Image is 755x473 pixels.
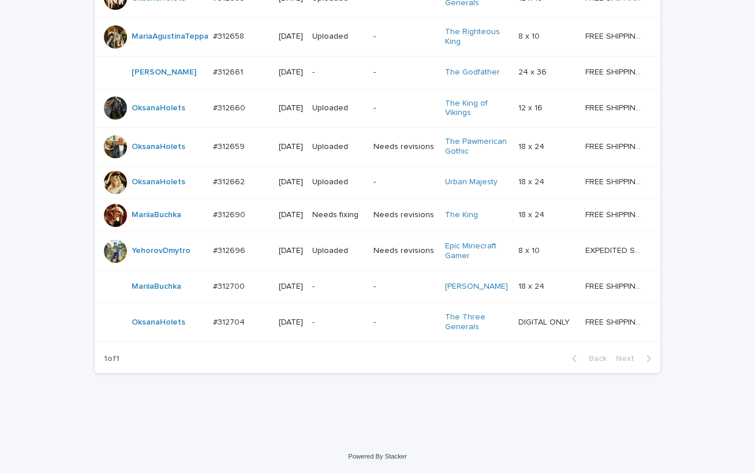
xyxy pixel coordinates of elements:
tr: MariiaBuchka #312690#312690 [DATE]Needs fixingNeeds revisionsThe King 18 x 2418 x 24 FREE SHIPPIN... [95,199,660,232]
p: Needs revisions [373,142,435,152]
a: Epic Minecraft Gamer [445,241,510,261]
tr: [PERSON_NAME] #312661#312661 [DATE]--The Godfather 24 x 3624 x 36 FREE SHIPPING - preview in 1-2 ... [95,56,660,89]
p: Needs fixing [312,210,364,220]
p: #312704 [213,315,247,327]
p: 18 x 24 [518,208,547,220]
p: 1 of 1 [95,345,129,373]
a: OksanaHolets [132,142,185,152]
button: Back [563,353,611,364]
p: 18 x 24 [518,140,547,152]
a: OksanaHolets [132,103,185,113]
p: #312700 [213,280,247,292]
p: FREE SHIPPING - preview in 1-2 business days, after your approval delivery will take 5-10 b.d. [585,280,644,292]
p: 8 x 10 [518,244,542,256]
p: FREE SHIPPING - preview in 1-2 business days, after your approval delivery will take 5-10 b.d. [585,140,644,152]
p: Needs revisions [373,246,435,256]
p: [DATE] [279,142,303,152]
p: Uploaded [312,32,364,42]
tr: OksanaHolets #312704#312704 [DATE]--The Three Generals DIGITAL ONLYDIGITAL ONLY FREE SHIPPING - p... [95,303,660,342]
a: MariiaBuchka [132,210,181,220]
p: 18 x 24 [518,175,547,187]
p: EXPEDITED SHIPPING - preview in 1 business day; delivery up to 5 business days after your approval. [585,244,644,256]
p: FREE SHIPPING - preview in 1-2 business days, after your approval delivery will take 5-10 b.d. [585,208,644,220]
span: Next [616,355,641,363]
a: OksanaHolets [132,318,185,327]
p: FREE SHIPPING - preview in 1-2 business days, after your approval delivery will take 5-10 b.d. [585,65,644,77]
p: Needs revisions [373,210,435,220]
p: #312662 [213,175,247,187]
p: Uploaded [312,103,364,113]
p: [DATE] [279,32,303,42]
tr: MariaAgustinaTeppa #312658#312658 [DATE]Uploaded-The Righteous King 8 x 108 x 10 FREE SHIPPING - ... [95,17,660,56]
a: The Pawmerican Gothic [445,137,510,157]
p: [DATE] [279,210,303,220]
p: - [373,32,435,42]
p: FREE SHIPPING - preview in 1-2 business days, after your approval delivery will take 5-10 b.d. [585,101,644,113]
a: The Godfather [445,68,500,77]
p: 12 x 16 [518,101,545,113]
p: - [312,68,364,77]
p: - [312,282,364,292]
p: 24 x 36 [518,65,549,77]
p: - [373,177,435,187]
p: 8 x 10 [518,29,542,42]
p: [DATE] [279,103,303,113]
p: [DATE] [279,282,303,292]
tr: OksanaHolets #312660#312660 [DATE]Uploaded-The King of Vikings 12 x 1612 x 16 FREE SHIPPING - pre... [95,89,660,128]
a: OksanaHolets [132,177,185,187]
p: - [312,318,364,327]
a: Powered By Stacker [348,453,406,460]
p: 18 x 24 [518,280,547,292]
a: The King of Vikings [445,99,510,118]
p: FREE SHIPPING - preview in 1-2 business days, after your approval delivery will take 5-10 b.d. [585,29,644,42]
a: [PERSON_NAME] [445,282,508,292]
p: [DATE] [279,318,303,327]
p: - [373,318,435,327]
p: #312690 [213,208,248,220]
tr: YehorovDmytro #312696#312696 [DATE]UploadedNeeds revisionsEpic Minecraft Gamer 8 x 108 x 10 EXPED... [95,232,660,270]
a: The King [445,210,478,220]
p: - [373,68,435,77]
a: [PERSON_NAME] [132,68,196,77]
a: MariaAgustinaTeppa [132,32,208,42]
tr: OksanaHolets #312662#312662 [DATE]Uploaded-Urban Majesty 18 x 2418 x 24 FREE SHIPPING - preview i... [95,166,660,199]
p: Uploaded [312,246,364,256]
p: DIGITAL ONLY [518,315,572,327]
span: Back [582,355,607,363]
p: Uploaded [312,142,364,152]
p: [DATE] [279,246,303,256]
tr: OksanaHolets #312659#312659 [DATE]UploadedNeeds revisionsThe Pawmerican Gothic 18 x 2418 x 24 FRE... [95,128,660,166]
p: FREE SHIPPING - preview in 1-2 business days, after your approval delivery will take 5-10 b.d. [585,315,644,327]
a: MariiaBuchka [132,282,181,292]
p: #312660 [213,101,248,113]
p: FREE SHIPPING - preview in 1-2 business days, after your approval delivery will take 5-10 b.d. [585,175,644,187]
p: - [373,282,435,292]
a: Urban Majesty [445,177,498,187]
p: #312696 [213,244,248,256]
button: Next [611,353,660,364]
tr: MariiaBuchka #312700#312700 [DATE]--[PERSON_NAME] 18 x 2418 x 24 FREE SHIPPING - preview in 1-2 b... [95,270,660,303]
a: The Righteous King [445,27,510,47]
a: The Three Generals [445,312,510,332]
p: Uploaded [312,177,364,187]
p: [DATE] [279,177,303,187]
p: #312659 [213,140,247,152]
p: [DATE] [279,68,303,77]
p: - [373,103,435,113]
p: #312661 [213,65,245,77]
p: #312658 [213,29,246,42]
a: YehorovDmytro [132,246,190,256]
